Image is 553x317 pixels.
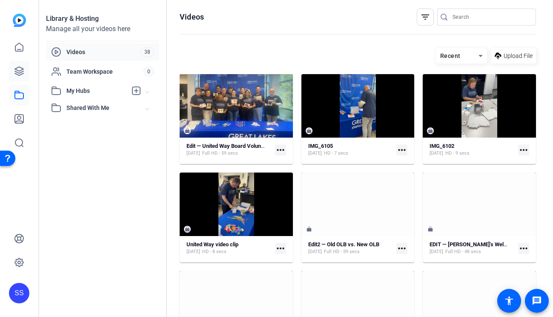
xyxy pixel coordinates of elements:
span: My Hubs [66,86,127,95]
span: [DATE] [308,150,322,157]
mat-icon: more_horiz [275,243,286,254]
a: IMG_6102[DATE]HD - 9 secs [430,143,515,157]
a: Edit2 — Old OLB vs. New OLB[DATE]Full HD - 59 secs [308,241,393,255]
mat-expansion-panel-header: Shared With Me [46,99,159,116]
span: Team Workspace [66,67,143,76]
span: Upload File [504,52,533,61]
span: HD - 9 secs [445,150,470,157]
span: [DATE] [430,150,443,157]
div: Library & Hosting [46,14,159,24]
span: [DATE] [430,248,443,255]
strong: Edit — United Way Board Volunteer Video [186,143,286,149]
a: IMG_6105[DATE]HD - 7 secs [308,143,393,157]
button: Upload File [491,48,536,63]
span: 38 [140,47,154,57]
span: [DATE] [186,248,200,255]
span: [DATE] [186,150,200,157]
h1: Videos [180,12,204,22]
span: [DATE] [308,248,322,255]
mat-icon: filter_list [420,12,430,22]
a: Edit — United Way Board Volunteer Video[DATE]Full HD - 59 secs [186,143,272,157]
div: SS [9,283,29,303]
mat-expansion-panel-header: My Hubs [46,82,159,99]
span: HD - 7 secs [324,150,348,157]
mat-icon: message [532,296,542,306]
div: Manage all your videos here [46,24,159,34]
a: EDIT — [PERSON_NAME]'s Welcome to New Members[DATE]Full HD - 48 secs [430,241,515,255]
strong: Edit2 — Old OLB vs. New OLB [308,241,379,248]
a: United Way video clip[DATE]HD - 8 secs [186,241,272,255]
span: Full HD - 48 secs [445,248,481,255]
mat-icon: more_horiz [396,243,407,254]
span: Full HD - 59 secs [324,248,360,255]
span: Videos [66,48,140,56]
strong: United Way video clip [186,241,238,248]
span: Recent [440,52,461,59]
mat-icon: more_horiz [396,144,407,156]
mat-icon: more_horiz [275,144,286,156]
span: Shared With Me [66,104,146,112]
span: HD - 8 secs [202,248,226,255]
input: Search [453,12,529,22]
span: Full HD - 59 secs [202,150,238,157]
strong: IMG_6105 [308,143,333,149]
mat-icon: more_horiz [518,144,529,156]
span: 0 [143,67,154,76]
strong: IMG_6102 [430,143,454,149]
mat-icon: accessibility [504,296,514,306]
mat-icon: more_horiz [518,243,529,254]
img: blue-gradient.svg [13,14,26,27]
